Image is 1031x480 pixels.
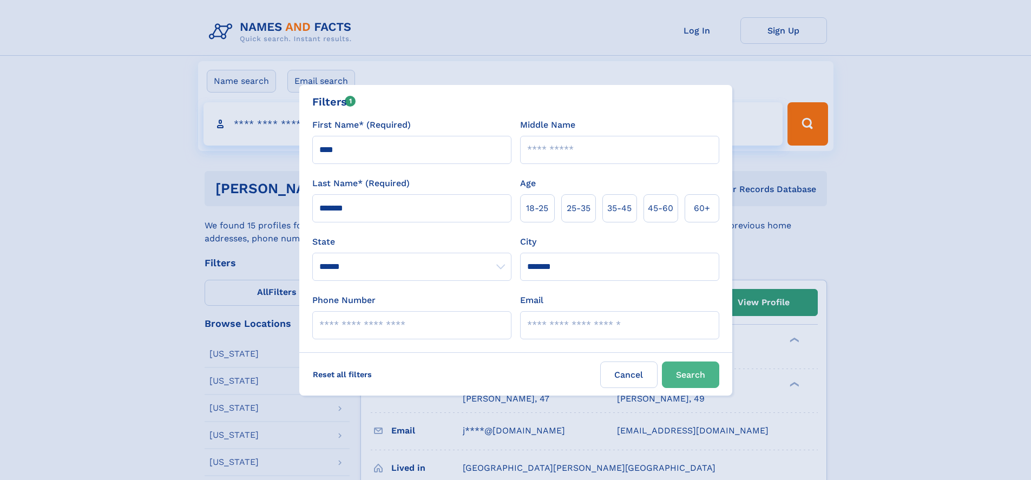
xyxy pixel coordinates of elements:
label: First Name* (Required) [312,119,411,131]
label: City [520,235,536,248]
label: Last Name* (Required) [312,177,410,190]
button: Search [662,361,719,388]
span: 45‑60 [648,202,673,215]
label: Cancel [600,361,658,388]
label: Reset all filters [306,361,379,387]
span: 25‑35 [567,202,590,215]
label: Age [520,177,536,190]
span: 60+ [694,202,710,215]
span: 18‑25 [526,202,548,215]
label: Middle Name [520,119,575,131]
label: Email [520,294,543,307]
label: Phone Number [312,294,376,307]
label: State [312,235,511,248]
div: Filters [312,94,356,110]
span: 35‑45 [607,202,632,215]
